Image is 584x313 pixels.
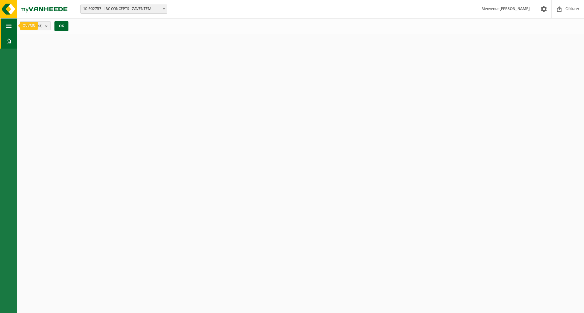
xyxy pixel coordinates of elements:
[499,7,530,11] strong: [PERSON_NAME]
[34,24,43,28] count: (3/3)
[23,22,43,31] span: Site(s)
[54,21,68,31] button: OK
[80,5,167,14] span: 10-902757 - IBC CONCEPTS - ZAVENTEM
[20,21,51,30] button: Site(s)(3/3)
[81,5,167,13] span: 10-902757 - IBC CONCEPTS - ZAVENTEM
